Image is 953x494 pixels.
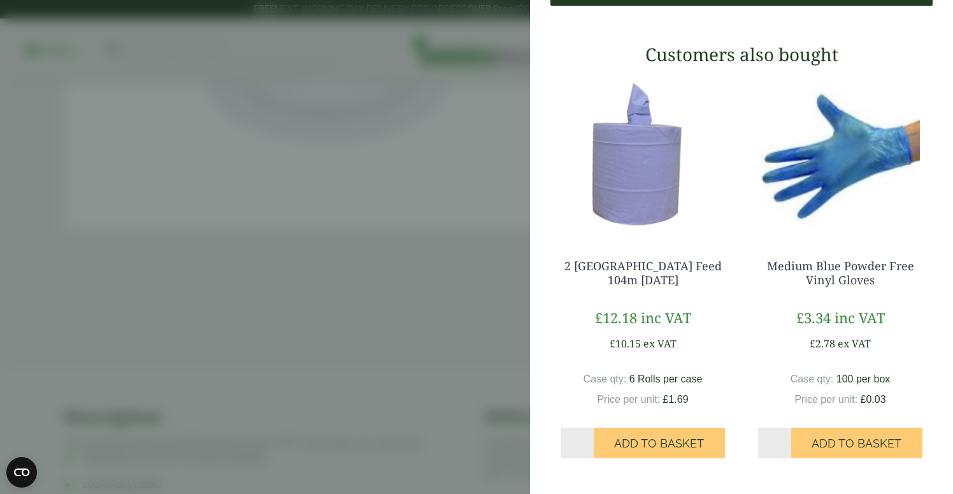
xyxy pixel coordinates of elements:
[796,308,804,327] span: £
[597,394,660,405] span: Price per unit:
[610,337,641,351] bdi: 10.15
[610,337,615,351] span: £
[791,428,922,458] button: Add to Basket
[641,308,691,327] span: inc VAT
[794,394,857,405] span: Price per unit:
[861,394,886,405] bdi: 0.03
[838,337,871,351] span: ex VAT
[796,308,831,327] bdi: 3.34
[564,258,722,287] a: 2 [GEOGRAPHIC_DATA] Feed 104m [DATE]
[6,457,37,488] button: Open CMP widget
[810,337,815,351] span: £
[595,308,603,327] span: £
[595,308,637,327] bdi: 12.18
[663,394,689,405] bdi: 1.69
[663,394,669,405] span: £
[835,308,885,327] span: inc VAT
[810,337,835,351] bdi: 2.78
[629,374,703,384] span: 6 Rolls per case
[550,75,735,234] img: 3630017-2-Ply-Blue-Centre-Feed-104m
[594,428,725,458] button: Add to Basket
[791,374,834,384] span: Case qty:
[836,374,891,384] span: 100 per box
[614,437,704,451] span: Add to Basket
[643,337,677,351] span: ex VAT
[550,44,933,66] h3: Customers also bought
[861,394,866,405] span: £
[767,258,914,287] a: Medium Blue Powder Free Vinyl Gloves
[812,437,901,451] span: Add to Basket
[748,75,933,234] img: 4130015J-Blue-Vinyl-Powder-Free-Gloves-Medium
[584,374,627,384] span: Case qty:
